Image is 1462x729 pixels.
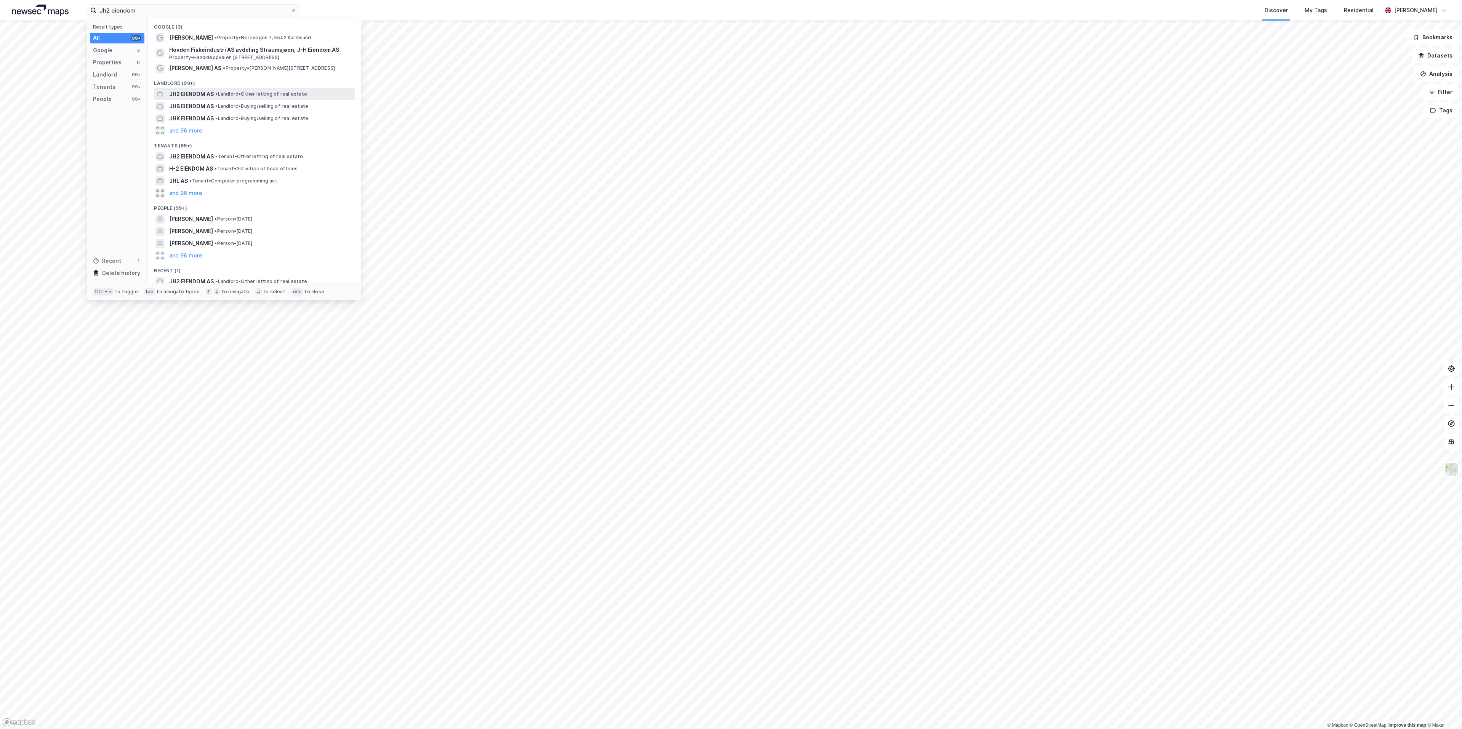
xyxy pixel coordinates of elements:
[215,91,307,97] span: Landlord • Other letting of real estate
[131,72,141,78] div: 99+
[189,178,192,184] span: •
[93,82,115,91] div: Tenants
[215,35,217,40] span: •
[1414,66,1459,82] button: Analysis
[93,94,112,104] div: People
[215,278,218,284] span: •
[215,103,308,109] span: Landlord • Buying/selling of real estate
[131,84,141,90] div: 99+
[1394,6,1438,15] div: [PERSON_NAME]
[148,262,361,275] div: Recent (1)
[169,45,352,54] span: Hovden Fiskeindustri AS avdeling Straumsjøen, J-H Eiendom AS
[135,47,141,53] div: 3
[169,114,214,123] span: JHK EIENDOM AS
[222,289,249,295] div: to navigate
[93,256,121,265] div: Recent
[215,35,311,41] span: Property • Norevegen 7, 5542 Karmsund
[215,216,252,222] span: Person • [DATE]
[1422,85,1459,100] button: Filter
[131,35,141,41] div: 99+
[93,58,122,67] div: Properties
[1444,462,1459,476] img: Z
[223,65,225,71] span: •
[12,5,69,16] img: logo.a4113a55bc3d86da70a041830d287a7e.svg
[215,153,303,160] span: Tenant • Other letting of real estate
[169,227,213,236] span: [PERSON_NAME]
[169,152,214,161] span: JH2 EIENDOM AS
[144,288,155,296] div: tab
[215,216,217,222] span: •
[169,102,214,111] span: JHB EIENDOM AS
[1265,6,1288,15] div: Discover
[169,251,202,260] button: and 96 more
[135,258,141,264] div: 1
[169,189,202,198] button: and 96 more
[304,289,324,295] div: to close
[93,46,112,55] div: Google
[96,5,291,16] input: Search by address, cadastre, landlords, tenants or people
[131,96,141,102] div: 99+
[93,70,117,79] div: Landlord
[148,18,361,32] div: Google (3)
[157,289,199,295] div: to navigate types
[291,288,303,296] div: esc
[148,199,361,213] div: People (99+)
[1344,6,1374,15] div: Residential
[169,239,213,248] span: [PERSON_NAME]
[169,54,279,61] span: Property • Handkleppveien [STREET_ADDRESS]
[169,90,214,99] span: JH2 EIENDOM AS
[215,153,218,159] span: •
[215,166,217,171] span: •
[1424,692,1462,729] iframe: Chat Widget
[215,115,218,121] span: •
[169,164,213,173] span: H-2 EIENDOM AS
[148,74,361,88] div: Landlord (99+)
[215,228,252,234] span: Person • [DATE]
[215,91,218,97] span: •
[215,115,308,121] span: Landlord • Buying/selling of real estate
[1388,723,1426,728] a: Improve this map
[263,289,285,295] div: to select
[169,176,188,185] span: JHL AS
[2,718,36,727] a: Mapbox homepage
[148,137,361,150] div: Tenants (99+)
[1424,103,1459,118] button: Tags
[215,228,217,234] span: •
[215,166,298,172] span: Tenant • Activities of head offices
[169,277,214,286] span: JH2 EIENDOM AS
[93,34,100,43] div: All
[189,178,279,184] span: Tenant • Computer programming act.
[102,269,140,278] div: Delete history
[135,59,141,66] div: 0
[1350,723,1387,728] a: OpenStreetMap
[93,288,114,296] div: Ctrl + k
[169,214,213,224] span: [PERSON_NAME]
[1407,30,1459,45] button: Bookmarks
[169,64,221,73] span: [PERSON_NAME] AS
[93,24,144,30] div: Result types
[1327,723,1348,728] a: Mapbox
[215,240,217,246] span: •
[1412,48,1459,63] button: Datasets
[215,240,252,246] span: Person • [DATE]
[215,103,218,109] span: •
[169,33,213,42] span: [PERSON_NAME]
[223,65,335,71] span: Property • [PERSON_NAME][STREET_ADDRESS]
[169,126,202,135] button: and 96 more
[115,289,138,295] div: to toggle
[1305,6,1327,15] div: My Tags
[215,278,307,285] span: Landlord • Other letting of real estate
